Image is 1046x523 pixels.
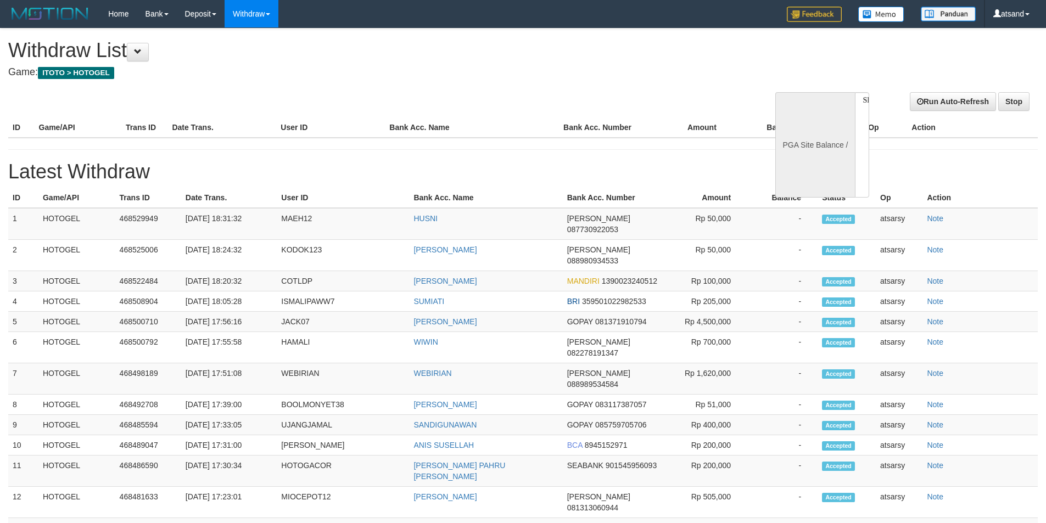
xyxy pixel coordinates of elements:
[385,117,559,138] th: Bank Acc. Name
[567,214,630,223] span: [PERSON_NAME]
[413,441,474,449] a: ANIS SUSELLAH
[595,317,646,326] span: 081371910794
[822,462,855,471] span: Accepted
[181,240,277,271] td: [DATE] 18:24:32
[876,240,922,271] td: atsarsy
[818,188,876,208] th: Status
[413,297,444,306] a: SUMIATI
[413,338,438,346] a: WIWIN
[413,492,477,501] a: [PERSON_NAME]
[567,503,618,512] span: 081313060944
[567,380,618,389] span: 088989534584
[8,188,38,208] th: ID
[927,297,943,306] a: Note
[876,271,922,291] td: atsarsy
[927,338,943,346] a: Note
[927,245,943,254] a: Note
[115,455,181,487] td: 468486590
[664,395,747,415] td: Rp 51,000
[277,188,409,208] th: User ID
[181,188,277,208] th: Date Trans.
[115,291,181,312] td: 468508904
[8,395,38,415] td: 8
[822,318,855,327] span: Accepted
[822,441,855,451] span: Accepted
[921,7,976,21] img: panduan.png
[277,240,409,271] td: KODOK123
[927,461,943,470] a: Note
[567,225,618,234] span: 087730922053
[822,277,855,286] span: Accepted
[567,317,593,326] span: GOPAY
[38,188,115,208] th: Game/API
[876,415,922,435] td: atsarsy
[181,271,277,291] td: [DATE] 18:20:32
[8,40,686,61] h1: Withdraw List
[595,400,646,409] span: 083117387057
[277,332,409,363] td: HAMALI
[413,369,451,378] a: WEBIRIAN
[8,117,35,138] th: ID
[8,208,38,240] td: 1
[8,291,38,312] td: 4
[567,348,618,357] span: 082278191347
[181,435,277,455] td: [DATE] 17:31:00
[822,246,855,255] span: Accepted
[664,208,747,240] td: Rp 50,000
[747,271,818,291] td: -
[181,487,277,518] td: [DATE] 17:23:01
[747,188,818,208] th: Balance
[38,332,115,363] td: HOTOGEL
[38,455,115,487] td: HOTOGEL
[277,455,409,487] td: HOTOGACOR
[664,312,747,332] td: Rp 4,500,000
[664,240,747,271] td: Rp 50,000
[167,117,276,138] th: Date Trans.
[38,271,115,291] td: HOTOGEL
[8,363,38,395] td: 7
[822,369,855,379] span: Accepted
[276,117,385,138] th: User ID
[864,117,907,138] th: Op
[115,240,181,271] td: 468525006
[38,435,115,455] td: HOTOGEL
[822,297,855,307] span: Accepted
[927,400,943,409] a: Note
[115,487,181,518] td: 468481633
[858,7,904,22] img: Button%20Memo.svg
[927,441,943,449] a: Note
[876,487,922,518] td: atsarsy
[775,92,854,198] div: PGA Site Balance /
[8,312,38,332] td: 5
[413,277,477,285] a: [PERSON_NAME]
[664,271,747,291] td: Rp 100,000
[115,208,181,240] td: 468529949
[181,415,277,435] td: [DATE] 17:33:05
[567,400,593,409] span: GOPAY
[8,487,38,518] td: 12
[927,420,943,429] a: Note
[747,208,818,240] td: -
[922,188,1038,208] th: Action
[8,332,38,363] td: 6
[38,240,115,271] td: HOTOGEL
[927,492,943,501] a: Note
[567,441,583,449] span: BCA
[413,420,477,429] a: SANDIGUNAWAN
[115,332,181,363] td: 468500792
[567,277,600,285] span: MANDIRI
[747,487,818,518] td: -
[664,435,747,455] td: Rp 200,000
[8,67,686,78] h4: Game:
[181,363,277,395] td: [DATE] 17:51:08
[747,455,818,487] td: -
[115,415,181,435] td: 468485594
[181,455,277,487] td: [DATE] 17:30:34
[876,208,922,240] td: atsarsy
[747,435,818,455] td: -
[181,332,277,363] td: [DATE] 17:55:58
[822,338,855,347] span: Accepted
[277,271,409,291] td: COTLDP
[8,271,38,291] td: 3
[35,117,121,138] th: Game/API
